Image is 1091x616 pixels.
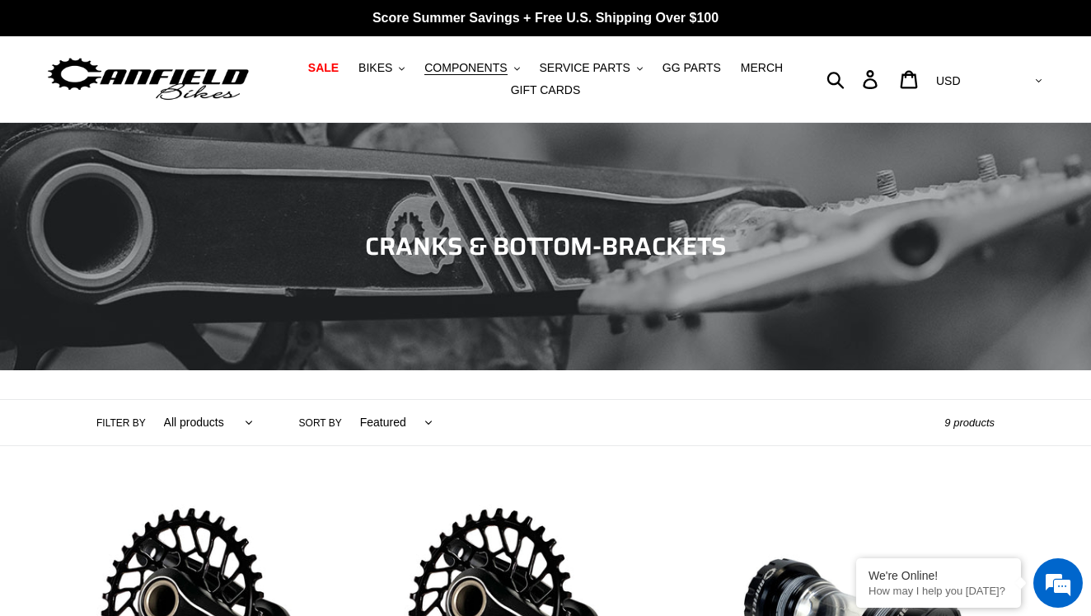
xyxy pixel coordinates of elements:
span: GIFT CARDS [511,83,581,97]
a: MERCH [733,57,791,79]
button: COMPONENTS [416,57,527,79]
span: BIKES [358,61,392,75]
span: COMPONENTS [424,61,507,75]
p: How may I help you today? [869,585,1009,597]
span: MERCH [741,61,783,75]
div: We're Online! [869,569,1009,582]
button: SERVICE PARTS [531,57,650,79]
a: GIFT CARDS [503,79,589,101]
a: SALE [300,57,347,79]
label: Filter by [96,416,146,430]
span: GG PARTS [663,61,721,75]
span: 9 products [944,416,995,429]
label: Sort by [299,416,342,430]
span: SALE [308,61,339,75]
button: BIKES [350,57,413,79]
a: GG PARTS [654,57,729,79]
span: SERVICE PARTS [539,61,630,75]
img: Canfield Bikes [45,54,251,106]
span: CRANKS & BOTTOM-BRACKETS [365,227,727,266]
